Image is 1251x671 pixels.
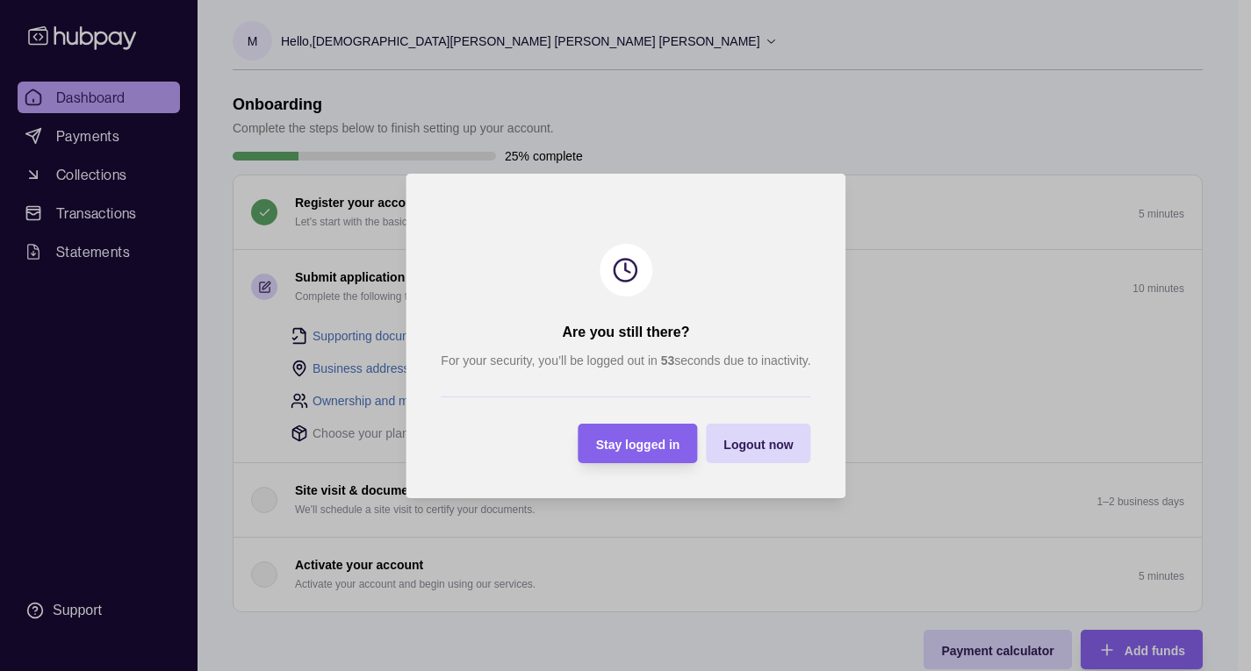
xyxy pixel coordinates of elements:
span: Stay logged in [595,437,679,451]
h2: Are you still there? [562,323,689,342]
span: Logout now [723,437,793,451]
button: Stay logged in [578,424,697,463]
p: For your security, you’ll be logged out in seconds due to inactivity. [441,351,810,370]
strong: 53 [660,353,674,368]
button: Logout now [706,424,810,463]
